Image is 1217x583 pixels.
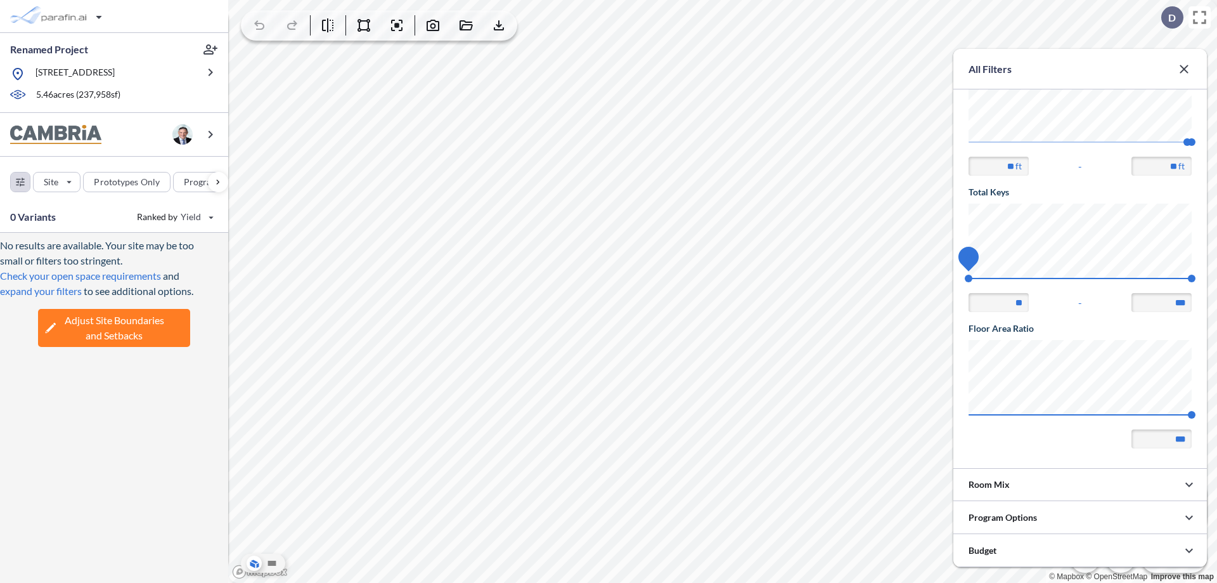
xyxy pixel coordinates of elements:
[44,176,58,188] p: Site
[969,186,1192,199] h5: Total Keys
[1049,572,1084,581] a: Mapbox
[38,309,190,347] button: Adjust Site Boundariesand Setbacks
[264,556,280,571] button: Site Plan
[1168,12,1176,23] p: D
[969,62,1012,77] p: All Filters
[173,172,241,192] button: Program
[969,157,1192,176] div: -
[10,209,56,225] p: 0 Variants
[964,252,973,261] span: 74
[969,544,996,557] p: Budget
[172,124,193,145] img: user logo
[10,125,101,145] img: BrandImage
[1151,572,1214,581] a: Improve this map
[232,565,288,579] a: Mapbox homepage
[184,176,219,188] p: Program
[969,293,1192,312] div: -
[127,207,222,227] button: Ranked by Yield
[969,322,1192,335] h5: Floor Area Ratio
[94,176,160,188] p: Prototypes Only
[10,43,88,56] p: Renamed Project
[969,511,1037,524] p: Program Options
[36,88,120,102] p: 5.46 acres ( 237,958 sf)
[65,313,164,343] span: Adjust Site Boundaries and Setbacks
[969,478,1010,491] p: Room Mix
[33,172,80,192] button: Site
[181,211,202,223] span: Yield
[83,172,171,192] button: Prototypes Only
[1178,160,1185,173] label: ft
[247,556,262,571] button: Aerial View
[35,66,115,82] p: [STREET_ADDRESS]
[1086,572,1147,581] a: OpenStreetMap
[1015,160,1022,173] label: ft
